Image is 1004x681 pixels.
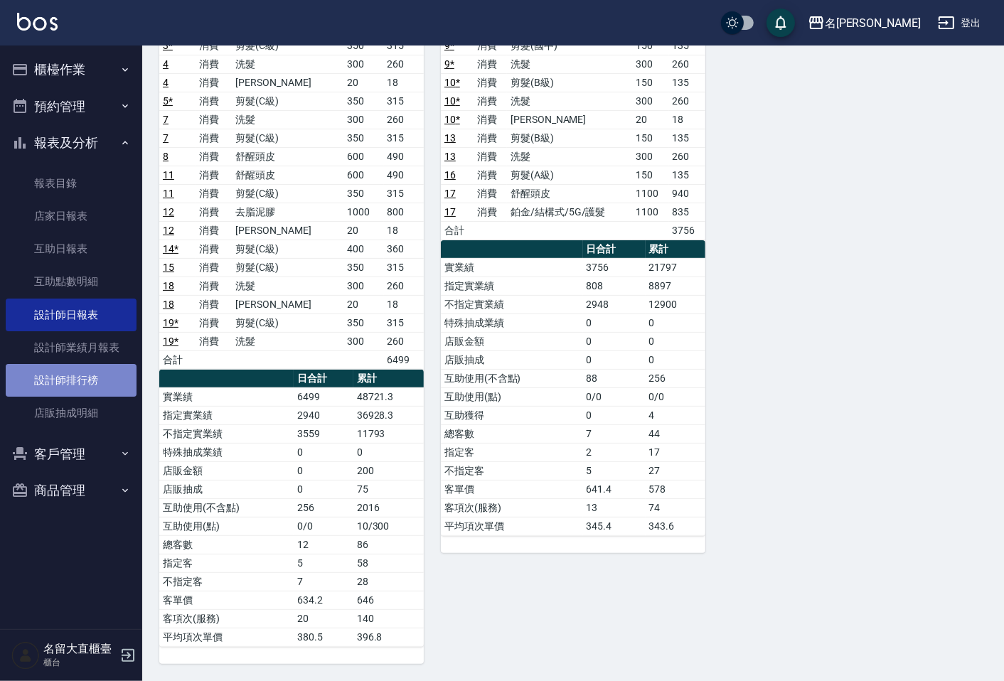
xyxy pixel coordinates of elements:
td: 396.8 [353,628,424,646]
td: 消費 [196,166,232,184]
td: 3559 [294,424,353,443]
button: 櫃檯作業 [6,51,137,88]
td: 260 [384,55,424,73]
td: 578 [646,480,705,498]
td: 消費 [196,258,232,277]
td: 490 [384,147,424,166]
a: 設計師業績月報表 [6,331,137,364]
td: 實業績 [159,387,294,406]
td: 消費 [474,110,508,129]
td: 140 [353,609,424,628]
td: 7 [583,424,646,443]
a: 設計師排行榜 [6,364,137,397]
td: 345.4 [583,517,646,535]
td: 20 [343,221,383,240]
td: 消費 [474,55,508,73]
a: 13 [444,151,456,162]
td: 315 [384,184,424,203]
td: 7 [294,572,353,591]
td: 舒醒頭皮 [507,184,632,203]
td: 剪髮(國中) [507,36,632,55]
a: 互助點數明細 [6,265,137,298]
td: 2016 [353,498,424,517]
th: 日合計 [294,370,353,388]
td: 消費 [474,147,508,166]
td: 20 [343,295,383,313]
p: 櫃台 [43,656,116,669]
td: [PERSON_NAME] [507,110,632,129]
td: 315 [384,313,424,332]
a: 4 [163,77,169,88]
td: 互助使用(不含點) [441,369,583,387]
button: 客戶管理 [6,436,137,473]
td: 150 [632,73,668,92]
td: 平均項次單價 [441,517,583,535]
td: 10/300 [353,517,424,535]
td: 36928.3 [353,406,424,424]
td: 消費 [196,110,232,129]
td: 消費 [196,55,232,73]
td: 消費 [196,240,232,258]
td: 600 [343,147,383,166]
td: 21797 [646,258,705,277]
td: 消費 [196,184,232,203]
td: 2940 [294,406,353,424]
td: 總客數 [159,535,294,554]
td: 75 [353,480,424,498]
td: 消費 [196,92,232,110]
td: 58 [353,554,424,572]
td: 互助使用(不含點) [159,498,294,517]
td: 客項次(服務) [159,609,294,628]
td: 5 [294,554,353,572]
td: 18 [384,73,424,92]
td: 合計 [441,221,474,240]
td: 消費 [196,332,232,350]
td: 剪髮(B級) [507,129,632,147]
td: 646 [353,591,424,609]
td: 舒醒頭皮 [232,147,343,166]
td: 剪髮(C級) [232,240,343,258]
td: 指定實業績 [159,406,294,424]
td: 0 [646,332,705,350]
div: 名[PERSON_NAME] [825,14,921,32]
table: a dense table [159,370,424,647]
td: 940 [669,184,705,203]
td: 店販金額 [441,332,583,350]
td: 135 [669,129,705,147]
img: Person [11,641,40,670]
img: Logo [17,13,58,31]
td: 300 [632,92,668,110]
td: 800 [384,203,424,221]
td: 256 [294,498,353,517]
td: 315 [384,129,424,147]
td: 135 [669,73,705,92]
td: 互助使用(點) [159,517,294,535]
td: 洗髮 [232,277,343,295]
a: 13 [444,132,456,144]
td: 400 [343,240,383,258]
td: 特殊抽成業績 [441,313,583,332]
a: 報表目錄 [6,167,137,200]
td: 0/0 [583,387,646,406]
td: 客單價 [441,480,583,498]
td: 490 [384,166,424,184]
td: 平均項次單價 [159,628,294,646]
button: 名[PERSON_NAME] [802,9,926,38]
td: 256 [646,369,705,387]
td: 17 [646,443,705,461]
td: 12900 [646,295,705,313]
a: 17 [444,188,456,199]
td: 2948 [583,295,646,313]
td: 74 [646,498,705,517]
td: 消費 [196,203,232,221]
td: 5 [583,461,646,480]
td: 4 [646,406,705,424]
td: 不指定實業績 [159,424,294,443]
a: 店販抽成明細 [6,397,137,429]
td: 不指定客 [441,461,583,480]
td: 300 [343,110,383,129]
td: 0 [294,461,353,480]
td: 消費 [474,129,508,147]
td: 總客數 [441,424,583,443]
td: 260 [669,147,705,166]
